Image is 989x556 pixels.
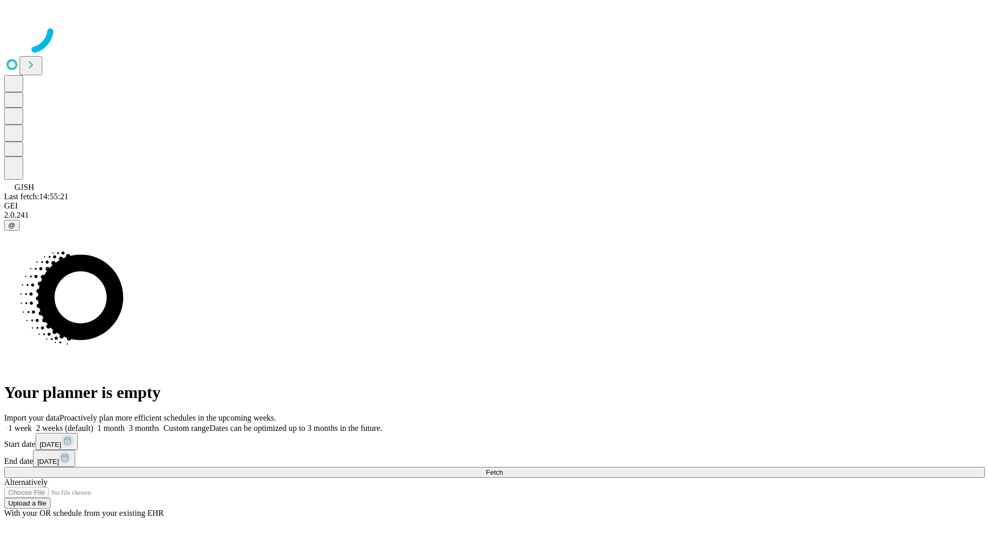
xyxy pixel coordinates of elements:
[36,433,78,450] button: [DATE]
[4,433,985,450] div: Start date
[4,192,69,201] span: Last fetch: 14:55:21
[8,221,15,229] span: @
[14,183,34,192] span: GJSH
[97,424,125,432] span: 1 month
[163,424,209,432] span: Custom range
[4,220,20,231] button: @
[40,441,61,448] span: [DATE]
[4,413,60,422] span: Import your data
[4,450,985,467] div: End date
[4,498,50,509] button: Upload a file
[4,383,985,402] h1: Your planner is empty
[8,424,32,432] span: 1 week
[60,413,276,422] span: Proactively plan more efficient schedules in the upcoming weeks.
[129,424,159,432] span: 3 months
[36,424,93,432] span: 2 weeks (default)
[4,211,985,220] div: 2.0.241
[4,467,985,478] button: Fetch
[210,424,382,432] span: Dates can be optimized up to 3 months in the future.
[4,509,164,517] span: With your OR schedule from your existing EHR
[4,201,985,211] div: GEI
[37,458,59,465] span: [DATE]
[4,478,47,486] span: Alternatively
[33,450,75,467] button: [DATE]
[486,468,503,476] span: Fetch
